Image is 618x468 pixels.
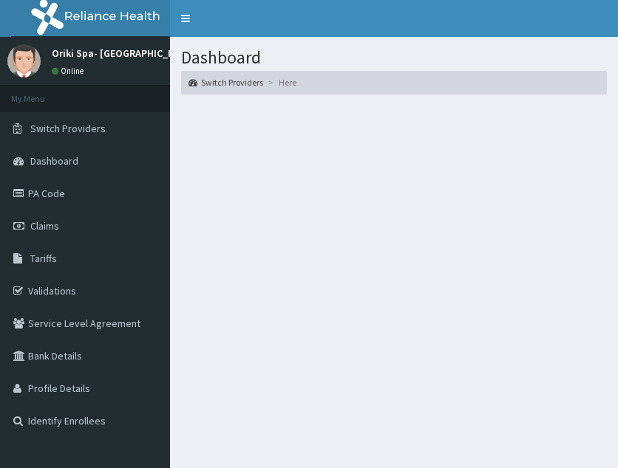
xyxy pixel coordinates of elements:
span: Switch Providers [30,122,106,135]
h1: Dashboard [181,48,607,67]
a: Switch Providers [189,76,263,89]
span: Dashboard [30,154,78,168]
li: Here [265,76,296,89]
a: Online [52,66,87,76]
img: User Image [7,44,41,78]
span: Claims [30,219,59,233]
span: Tariffs [30,252,57,265]
p: Oriki Spa- [GEOGRAPHIC_DATA] [52,48,195,58]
